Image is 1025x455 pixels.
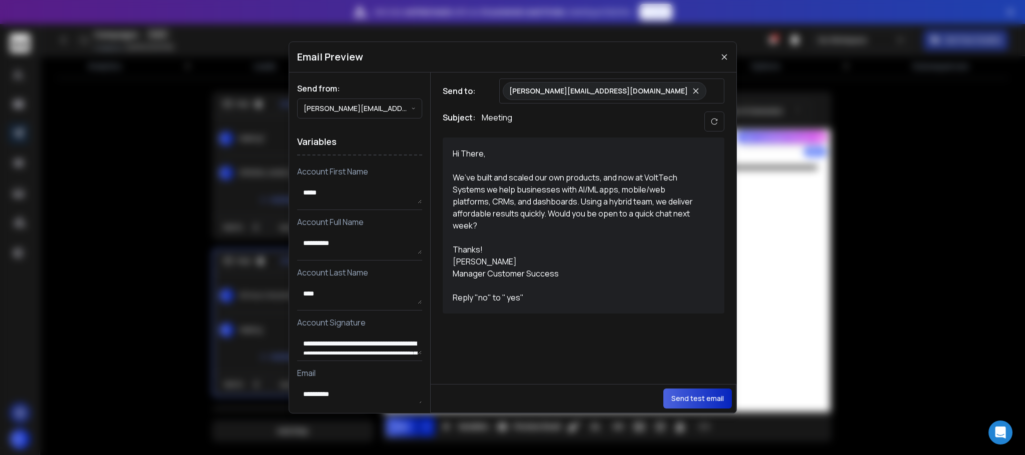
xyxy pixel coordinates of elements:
[443,85,483,97] h1: Send to:
[453,267,703,279] div: Manager Customer Success
[453,147,703,159] div: Hi There,
[453,255,703,267] div: [PERSON_NAME]
[663,388,732,408] button: Send test email
[297,128,422,155] h1: Variables
[988,420,1012,444] div: Open Intercom Messenger
[297,165,422,177] p: Account First Name
[453,171,703,231] div: We’ve built and scaled our own products, and now at VoltTech Systems we help businesses with AI/M...
[453,291,703,303] div: Reply "no" to '' yes''
[509,86,688,96] p: [PERSON_NAME][EMAIL_ADDRESS][DOMAIN_NAME]
[297,316,422,328] p: Account Signature
[443,111,476,131] h1: Subject:
[297,216,422,228] p: Account Full Name
[297,367,422,379] p: Email
[297,50,363,64] h1: Email Preview
[297,82,422,94] h1: Send from:
[482,111,512,131] p: Meeting
[304,103,411,113] p: [PERSON_NAME][EMAIL_ADDRESS][PERSON_NAME][DOMAIN_NAME]
[453,243,703,255] div: Thanks!
[297,266,422,278] p: Account Last Name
